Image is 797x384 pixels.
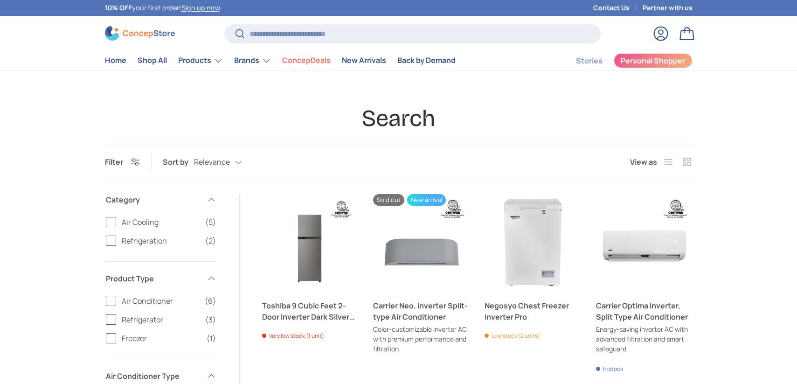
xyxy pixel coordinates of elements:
span: Air Conditioner Type [106,370,201,382]
button: Filter [105,157,140,167]
a: ConcepDeals [282,51,331,70]
a: Toshiba 9 Cubic Feet 2-Door Inverter Dark Silver Refrigerator [262,300,359,322]
nav: Secondary [554,51,693,70]
span: Personal Shopper [621,57,685,64]
summary: Brands [229,51,277,70]
a: Sign up now [181,3,220,12]
a: Stories [576,52,603,70]
span: Filter [105,157,123,167]
span: Air Conditioner [122,295,199,307]
a: Contact Us [593,3,643,13]
a: Carrier Neo, Inverter Split-type Air Conditioner [373,194,470,291]
a: Personal Shopper [614,53,693,68]
a: Toshiba 9 Cubic Feet 2-Door Inverter Dark Silver Refrigerator [262,194,359,291]
span: (2) [205,235,216,246]
span: Refrigerator [122,314,200,325]
span: Sold out [373,194,404,206]
span: (3) [205,314,216,325]
span: Relevance [194,158,230,167]
span: (1) [207,333,216,344]
span: New arrival [407,194,446,206]
nav: Primary [105,51,456,70]
span: Category [106,194,201,205]
span: Freezer [122,333,201,344]
a: New Arrivals [342,51,386,70]
a: Negosyo Chest Freezer Inverter Pro [485,194,581,291]
span: Refrigeration [122,235,200,246]
h1: Search [105,104,693,133]
a: Carrier Neo, Inverter Split-type Air Conditioner [373,300,470,322]
a: Partner with us [643,3,693,13]
label: Sort by [163,156,194,168]
button: Relevance [194,154,261,170]
a: Negosyo Chest Freezer Inverter Pro [485,300,581,322]
a: Carrier Optima Inverter, Split Type Air Conditioner [596,194,693,291]
a: Shop All [138,51,167,70]
summary: Product Type [106,262,216,295]
p: your first order! . [105,3,222,13]
a: Products [178,51,223,70]
span: Air Cooling [122,216,200,228]
span: View as [630,156,657,168]
a: Carrier Optima Inverter, Split Type Air Conditioner [596,300,693,322]
img: ConcepStore [105,26,175,41]
summary: Products [173,51,229,70]
a: Back by Demand [397,51,456,70]
span: Product Type [106,273,201,284]
summary: Category [106,183,216,216]
a: Home [105,51,126,70]
span: (6) [205,295,216,307]
strong: 10% OFF [105,3,132,12]
span: (5) [205,216,216,228]
a: Brands [234,51,271,70]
